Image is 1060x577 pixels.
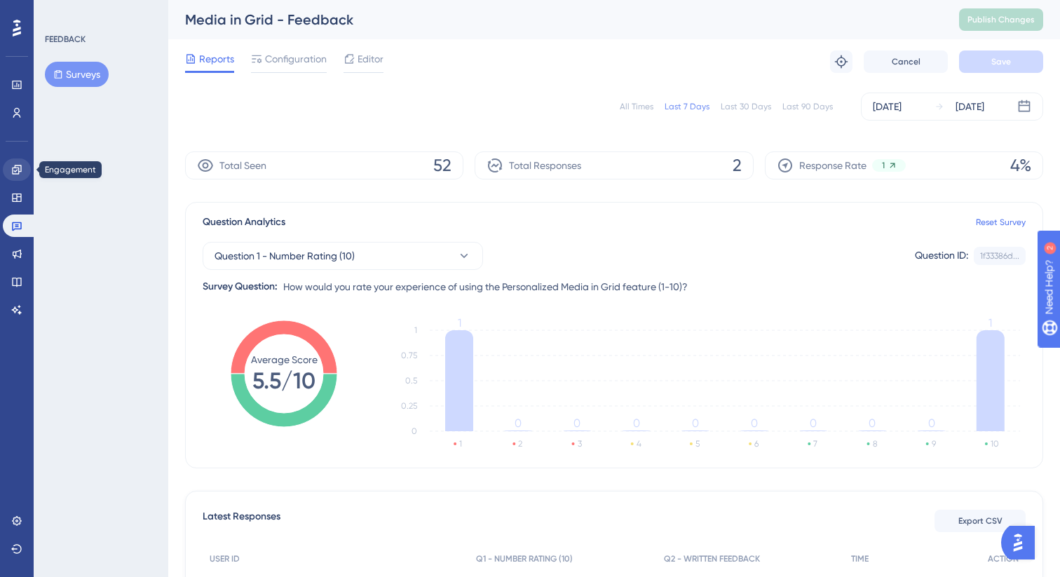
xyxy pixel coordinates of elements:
tspan: 1 [458,316,461,330]
tspan: 1 [414,325,417,335]
span: Export CSV [958,515,1003,527]
tspan: 0 [412,426,417,436]
span: 2 [733,154,742,177]
span: 4% [1010,154,1031,177]
tspan: 0 [869,416,876,430]
div: [DATE] [956,98,984,115]
span: Configuration [265,50,327,67]
tspan: Average Score [251,354,318,365]
div: Media in Grid - Feedback [185,10,924,29]
span: USER ID [210,553,240,564]
tspan: 0.5 [405,376,417,386]
span: 52 [433,154,451,177]
span: How would you rate your experience of using the Personalized Media in Grid feature (1-10)? [283,278,688,295]
span: Question Analytics [203,214,285,231]
span: Total Responses [509,157,581,174]
a: Reset Survey [976,217,1026,228]
tspan: 0 [515,416,522,430]
div: All Times [620,101,653,112]
text: 10 [991,439,999,449]
button: Save [959,50,1043,73]
span: ACTION [988,553,1019,564]
div: Last 7 Days [665,101,709,112]
div: 2 [97,7,102,18]
span: Cancel [892,56,920,67]
text: 3 [578,439,582,449]
button: Question 1 - Number Rating (10) [203,242,483,270]
span: Need Help? [33,4,88,20]
text: 2 [518,439,522,449]
tspan: 0 [810,416,817,430]
button: Publish Changes [959,8,1043,31]
div: Last 90 Days [782,101,833,112]
iframe: UserGuiding AI Assistant Launcher [1001,522,1043,564]
span: Reports [199,50,234,67]
span: 1 [882,160,885,171]
text: 7 [813,439,817,449]
tspan: 0 [751,416,758,430]
button: Cancel [864,50,948,73]
tspan: 5.5/10 [252,367,315,394]
span: Total Seen [219,157,266,174]
tspan: 0 [928,416,935,430]
div: [DATE] [873,98,902,115]
tspan: 0.75 [401,351,417,360]
button: Surveys [45,62,109,87]
span: Publish Changes [967,14,1035,25]
tspan: 0 [692,416,699,430]
text: 9 [932,439,936,449]
tspan: 0 [573,416,580,430]
tspan: 0.25 [401,401,417,411]
text: 4 [637,439,641,449]
span: Editor [358,50,383,67]
tspan: 0 [633,416,640,430]
text: 1 [459,439,462,449]
span: Latest Responses [203,508,280,534]
span: Question 1 - Number Rating (10) [215,247,355,264]
div: 1f33386d... [980,250,1019,262]
span: Q1 - NUMBER RATING (10) [476,553,573,564]
span: Q2 - WRITTEN FEEDBACK [664,553,760,564]
div: Survey Question: [203,278,278,295]
div: Last 30 Days [721,101,771,112]
text: 5 [695,439,700,449]
button: Export CSV [935,510,1026,532]
text: 6 [754,439,759,449]
span: Save [991,56,1011,67]
tspan: 1 [988,316,992,330]
div: Question ID: [915,247,968,265]
text: 8 [873,439,878,449]
div: FEEDBACK [45,34,86,45]
span: Response Rate [799,157,867,174]
span: TIME [851,553,869,564]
